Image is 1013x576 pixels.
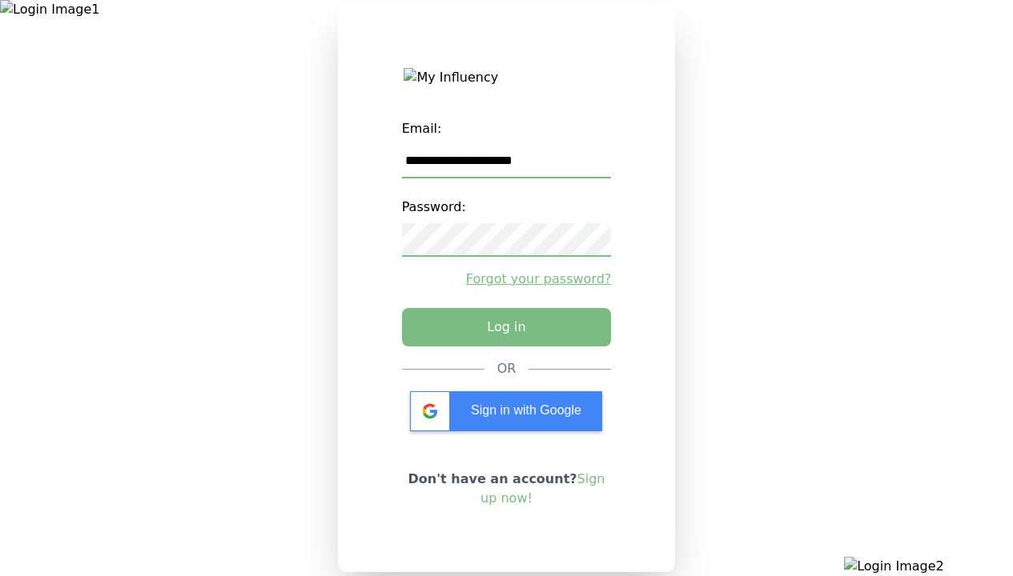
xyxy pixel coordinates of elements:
a: Forgot your password? [402,270,612,289]
label: Email: [402,113,612,145]
div: Sign in with Google [410,391,602,431]
span: Sign in with Google [471,403,581,417]
button: Log in [402,308,612,346]
p: Don't have an account? [402,470,612,508]
div: OR [497,359,517,378]
img: Login Image2 [844,557,1013,576]
img: My Influency [404,68,609,87]
label: Password: [402,191,612,223]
